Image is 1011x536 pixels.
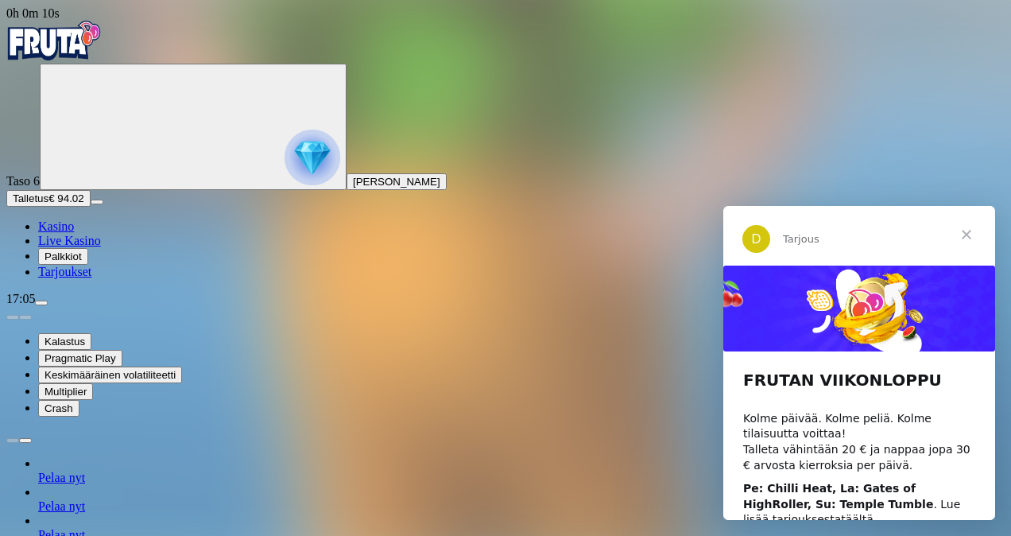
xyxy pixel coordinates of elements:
[38,400,79,417] button: Crash
[40,64,347,190] button: reward progress
[38,499,85,513] a: Pelaa nyt
[13,192,48,204] span: Talletus
[6,219,1005,279] nav: Main menu
[19,315,32,320] button: next slide
[38,219,74,233] a: Kasino
[38,471,85,484] a: Pelaa nyt
[20,276,210,305] b: Pe: Chilli Heat, La: Gates of HighRoller, Su: Temple Tumble
[6,174,40,188] span: Taso 6
[285,130,340,185] img: reward progress
[6,292,35,305] span: 17:05
[6,438,19,443] button: prev slide
[45,386,87,398] span: Multiplier
[38,333,91,350] button: Kalastus
[38,234,101,247] a: Live Kasino
[6,49,102,63] a: Fruta
[723,206,995,520] iframe: Intercom live chat viesti
[91,200,103,204] button: menu
[6,190,91,207] button: Talletusplus icon€ 94.02
[6,315,19,320] button: prev slide
[6,21,102,60] img: Fruta
[6,6,60,20] span: user session time
[38,367,182,383] button: Keskimääräinen volatiliteetti
[6,21,1005,279] nav: Primary
[48,192,83,204] span: € 94.02
[38,383,93,400] button: Multiplier
[45,251,82,262] span: Palkkiot
[19,438,32,443] button: next slide
[38,248,88,265] button: Palkkiot
[45,402,73,414] span: Crash
[38,350,122,367] button: Pragmatic Play
[45,352,116,364] span: Pragmatic Play
[45,369,176,381] span: Keskimääräinen volatiliteetti
[353,176,440,188] span: [PERSON_NAME]
[20,275,252,322] div: . Lue lisää tarjouksesta .
[347,173,447,190] button: [PERSON_NAME]
[38,265,91,278] a: Tarjoukset
[35,301,48,305] button: menu
[45,336,85,348] span: Kalastus
[118,307,150,320] a: täältä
